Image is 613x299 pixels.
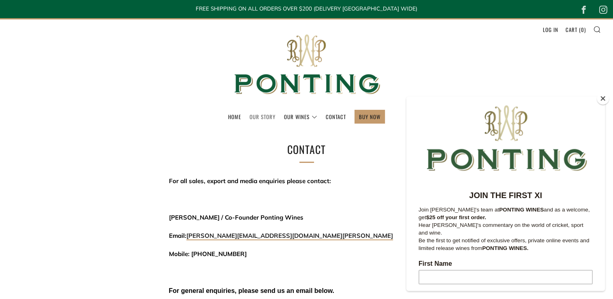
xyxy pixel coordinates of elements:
[20,118,80,124] strong: $25 off your first order.
[581,26,584,34] span: 0
[228,110,241,123] a: Home
[359,110,380,123] a: BUY NOW
[173,141,440,158] h1: Contact
[169,287,334,294] span: For general enquiries, please send us an email below.
[226,19,388,110] img: Ponting Wines
[12,266,186,280] input: Subscribe
[63,94,136,103] strong: JOIN THE FIRST XI
[169,214,303,221] span: [PERSON_NAME] / Co-Founder Ponting Wines
[566,23,586,36] a: Cart (0)
[12,109,186,125] p: Join [PERSON_NAME]'s team at and as a welcome, get
[169,250,247,258] span: Mobile: [PHONE_NUMBER]
[12,125,186,140] p: Hear [PERSON_NAME]'s commentary on the world of cricket, sport and wine.
[12,164,186,173] label: First Name
[597,92,609,105] button: Close
[284,110,317,123] a: Our Wines
[12,140,186,156] p: Be the first to get notified of exclusive offers, private online events and limited release wines...
[9,32,604,46] button: SUBSCRIBE
[186,232,393,240] a: [PERSON_NAME][EMAIL_ADDRESS][DOMAIN_NAME][PERSON_NAME]
[250,110,276,123] a: Our Story
[543,23,558,36] a: Log in
[326,110,346,123] a: Contact
[12,232,186,241] label: Email
[76,149,122,155] strong: PONTING WINES.
[259,10,354,22] strong: JOIN THE FIRST XI
[169,232,393,239] span: Email:
[169,177,331,185] span: For all sales, export and media enquiries please contact:
[12,198,186,207] label: Last Name
[93,110,137,116] strong: PONTING WINES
